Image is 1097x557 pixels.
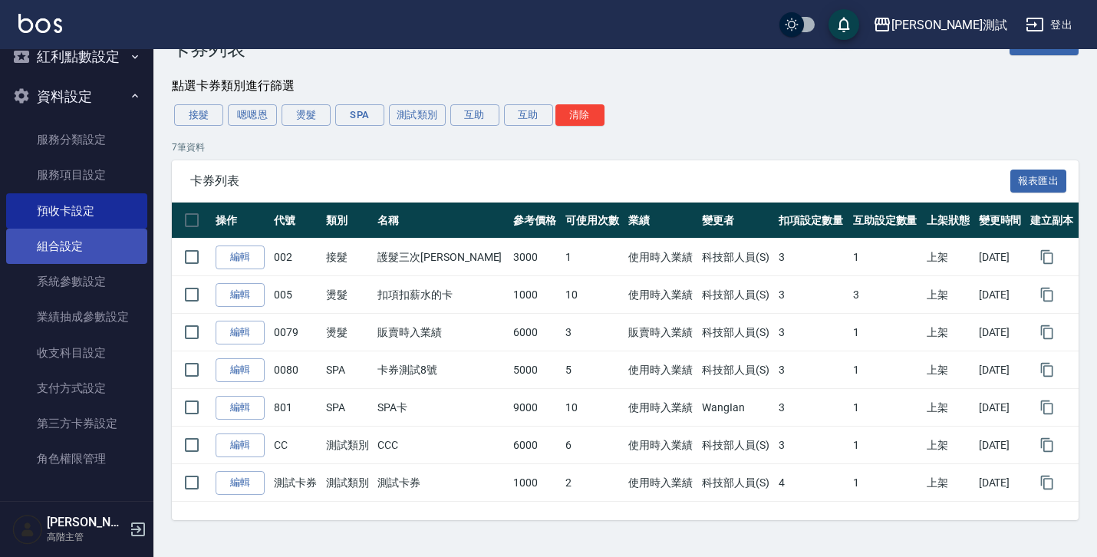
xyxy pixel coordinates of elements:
td: 扣項扣薪水的卡 [374,276,509,314]
th: 操作 [212,203,270,239]
a: 預收卡設定 [6,193,147,229]
td: 3 [775,276,848,314]
button: 資料設定 [6,77,147,117]
td: 上架 [923,464,975,502]
td: 燙髮 [322,314,374,351]
td: 6000 [509,427,562,464]
button: 互助 [450,104,499,126]
td: 測試類別 [322,427,374,464]
td: 接髮 [322,239,374,276]
button: SPA [335,104,384,126]
td: 6000 [509,314,562,351]
th: 建立副本 [1026,203,1079,239]
td: 1 [849,389,923,427]
h3: 卡券列表 [172,38,245,60]
td: 上架 [923,239,975,276]
div: 點選卡券類別進行篩選 [172,78,1079,94]
td: 科技部人員(S) [698,314,775,351]
a: 編輯 [216,396,265,420]
a: 角色權限管理 [6,441,147,476]
td: 護髮三次[PERSON_NAME] [374,239,509,276]
button: 測試類別 [389,104,446,126]
td: 4 [775,464,848,502]
td: 販賣時入業績 [624,314,698,351]
td: 1 [849,314,923,351]
button: 互助 [504,104,553,126]
td: 5000 [509,351,562,389]
a: 服務分類設定 [6,122,147,157]
td: 002 [270,239,322,276]
td: 使用時入業績 [624,389,698,427]
td: 3 [775,314,848,351]
td: 2 [562,464,624,502]
th: 代號 [270,203,322,239]
td: 3 [849,276,923,314]
td: 1000 [509,464,562,502]
td: 1 [849,239,923,276]
td: 3 [775,239,848,276]
td: 1 [849,464,923,502]
td: 6 [562,427,624,464]
td: SPA [322,351,374,389]
th: 可使用次數 [562,203,624,239]
th: 名稱 [374,203,509,239]
td: 測試卡券 [270,464,322,502]
a: 編輯 [216,321,265,344]
button: save [829,9,859,40]
td: 1 [849,351,923,389]
a: 支付方式設定 [6,371,147,406]
button: 紅利點數設定 [6,37,147,77]
th: 扣項設定數量 [775,203,848,239]
td: [DATE] [975,314,1027,351]
td: 3 [775,351,848,389]
th: 類別 [322,203,374,239]
th: 上架狀態 [923,203,975,239]
a: 編輯 [216,471,265,495]
span: 卡券列表 [190,173,1010,189]
a: 服務項目設定 [6,157,147,193]
button: 接髮 [174,104,223,126]
td: 005 [270,276,322,314]
td: 0080 [270,351,322,389]
a: 編輯 [216,358,265,382]
td: 科技部人員(S) [698,276,775,314]
th: 參考價格 [509,203,562,239]
td: 科技部人員(S) [698,239,775,276]
td: 3 [775,427,848,464]
button: 報表匯出 [1010,170,1067,193]
th: 變更者 [698,203,775,239]
img: Person [12,514,43,545]
button: 燙髮 [282,104,331,126]
td: CCC [374,427,509,464]
td: 3 [562,314,624,351]
td: WangIan [698,389,775,427]
td: 測試類別 [322,464,374,502]
td: 801 [270,389,322,427]
h5: [PERSON_NAME] [47,515,125,530]
td: 3 [775,389,848,427]
p: 高階主管 [47,530,125,544]
td: 燙髮 [322,276,374,314]
td: 使用時入業績 [624,464,698,502]
td: 5 [562,351,624,389]
td: 1 [562,239,624,276]
td: 測試卡券 [374,464,509,502]
a: 收支科目設定 [6,335,147,371]
td: 使用時入業績 [624,239,698,276]
a: 第三方卡券設定 [6,406,147,441]
td: 販賣時入業績 [374,314,509,351]
button: 嗯嗯恩 [228,104,277,126]
a: 系統參數設定 [6,264,147,299]
td: SPA卡 [374,389,509,427]
a: 編輯 [216,246,265,269]
th: 變更時間 [975,203,1027,239]
a: 報表匯出 [1010,173,1067,187]
a: 組合設定 [6,229,147,264]
button: 登出 [1020,11,1079,39]
td: 卡券測試8號 [374,351,509,389]
td: [DATE] [975,351,1027,389]
td: CC [270,427,322,464]
th: 業績 [624,203,698,239]
td: 10 [562,276,624,314]
td: 上架 [923,314,975,351]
